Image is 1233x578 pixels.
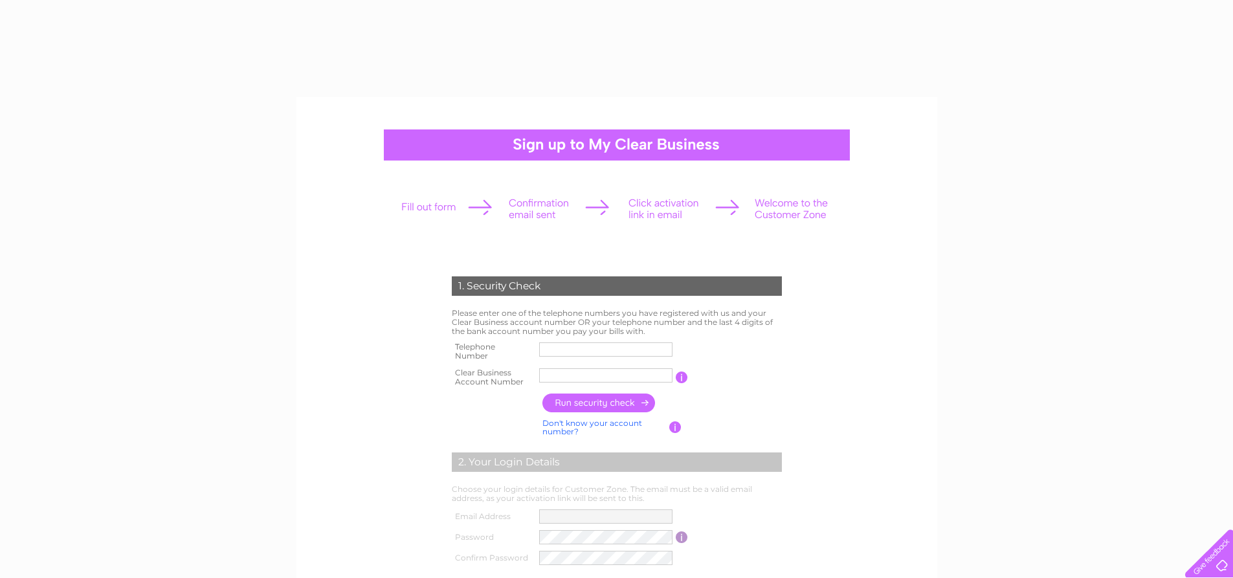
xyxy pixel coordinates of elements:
td: Choose your login details for Customer Zone. The email must be a valid email address, as your act... [449,482,785,506]
th: Telephone Number [449,339,537,364]
input: Information [669,421,682,433]
a: Don't know your account number? [542,418,642,437]
th: Confirm Password [449,548,537,568]
input: Information [676,531,688,543]
th: Clear Business Account Number [449,364,537,390]
div: 2. Your Login Details [452,452,782,472]
div: 1. Security Check [452,276,782,296]
th: Email Address [449,506,537,527]
td: Please enter one of the telephone numbers you have registered with us and your Clear Business acc... [449,306,785,339]
input: Information [676,372,688,383]
th: Password [449,527,537,548]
